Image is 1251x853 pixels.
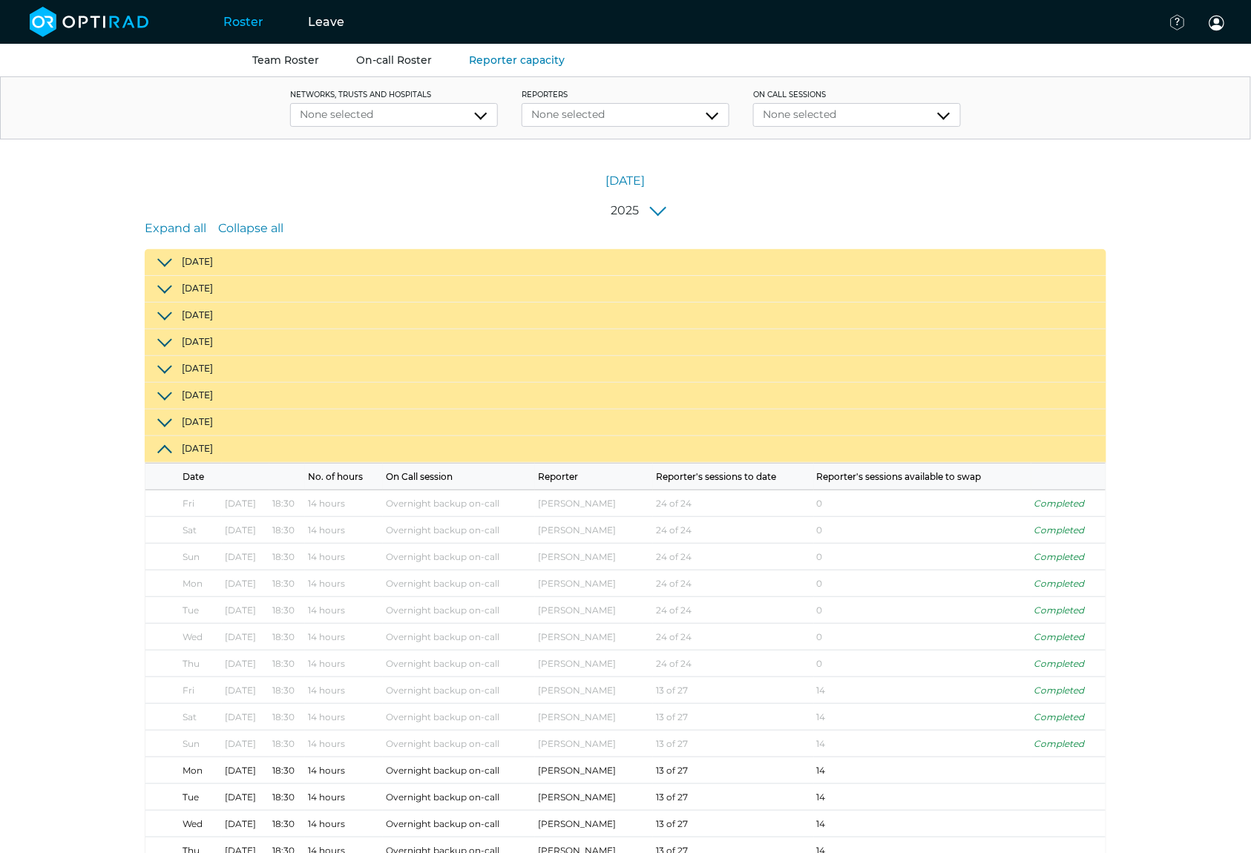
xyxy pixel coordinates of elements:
[383,811,535,837] td: Overnight backup on-call
[305,544,382,570] td: 14 hours
[269,784,305,811] td: 18:30
[222,811,269,837] td: [DATE]
[1031,570,1106,597] td: Completed
[269,811,305,837] td: 18:30
[814,517,1031,544] td: 0
[814,757,1031,784] td: 14
[305,464,382,490] th: No. of hours
[145,624,222,651] td: Wed
[222,490,269,517] td: [DATE]
[383,677,535,704] td: Overnight backup on-call
[535,811,653,837] td: [PERSON_NAME]
[1031,490,1106,517] td: Completed
[145,517,222,544] td: Sat
[535,757,653,784] td: [PERSON_NAME]
[814,651,1031,677] td: 0
[1031,517,1106,544] td: Completed
[653,757,814,784] td: 13 of 27
[145,356,1106,383] button: [DATE]
[145,651,222,677] td: Thu
[222,731,269,757] td: [DATE]
[252,53,319,67] a: Team Roster
[145,383,1106,409] button: [DATE]
[269,757,305,784] td: 18:30
[222,784,269,811] td: [DATE]
[814,570,1031,597] td: 0
[1031,677,1106,704] td: Completed
[145,276,1106,303] button: [DATE]
[222,677,269,704] td: [DATE]
[602,202,673,220] button: 2025
[305,811,382,837] td: 14 hours
[1031,731,1106,757] td: Completed
[814,464,1031,490] th: Reporter's sessions available to swap
[653,677,814,704] td: 13 of 27
[606,172,646,190] a: [DATE]
[653,731,814,757] td: 13 of 27
[145,220,206,237] a: Expand all
[305,570,382,597] td: 14 hours
[269,731,305,757] td: 18:30
[535,651,653,677] td: [PERSON_NAME]
[653,651,814,677] td: 24 of 24
[531,107,720,122] div: None selected
[535,570,653,597] td: [PERSON_NAME]
[145,303,1106,329] button: [DATE]
[145,811,222,837] td: Wed
[145,464,305,490] th: Date
[383,651,535,677] td: Overnight backup on-call
[383,490,535,517] td: Overnight backup on-call
[814,597,1031,624] td: 0
[222,757,269,784] td: [DATE]
[145,597,222,624] td: Tue
[222,651,269,677] td: [DATE]
[535,490,653,517] td: [PERSON_NAME]
[383,517,535,544] td: Overnight backup on-call
[145,329,1106,356] button: [DATE]
[653,464,814,490] th: Reporter's sessions to date
[653,544,814,570] td: 24 of 24
[305,677,382,704] td: 14 hours
[814,784,1031,811] td: 14
[814,811,1031,837] td: 14
[653,570,814,597] td: 24 of 24
[1031,704,1106,731] td: Completed
[269,544,305,570] td: 18:30
[383,597,535,624] td: Overnight backup on-call
[269,677,305,704] td: 18:30
[653,490,814,517] td: 24 of 24
[653,704,814,731] td: 13 of 27
[269,490,305,517] td: 18:30
[814,731,1031,757] td: 14
[145,677,222,704] td: Fri
[222,597,269,624] td: [DATE]
[535,704,653,731] td: [PERSON_NAME]
[653,624,814,651] td: 24 of 24
[763,107,951,122] div: None selected
[535,597,653,624] td: [PERSON_NAME]
[145,436,1106,463] button: [DATE]
[814,704,1031,731] td: 14
[535,464,653,490] th: Reporter
[269,704,305,731] td: 18:30
[383,544,535,570] td: Overnight backup on-call
[753,89,961,100] label: On Call Sessions
[305,731,382,757] td: 14 hours
[145,784,222,811] td: Tue
[535,784,653,811] td: [PERSON_NAME]
[305,597,382,624] td: 14 hours
[535,731,653,757] td: [PERSON_NAME]
[1031,624,1106,651] td: Completed
[305,624,382,651] td: 14 hours
[269,570,305,597] td: 18:30
[653,517,814,544] td: 24 of 24
[269,517,305,544] td: 18:30
[1031,544,1106,570] td: Completed
[269,651,305,677] td: 18:30
[1031,597,1106,624] td: Completed
[383,757,535,784] td: Overnight backup on-call
[30,7,149,37] img: brand-opti-rad-logos-blue-and-white-d2f68631ba2948856bd03f2d395fb146ddc8fb01b4b6e9315ea85fa773367...
[383,704,535,731] td: Overnight backup on-call
[535,677,653,704] td: [PERSON_NAME]
[290,89,498,100] label: networks, trusts and hospitals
